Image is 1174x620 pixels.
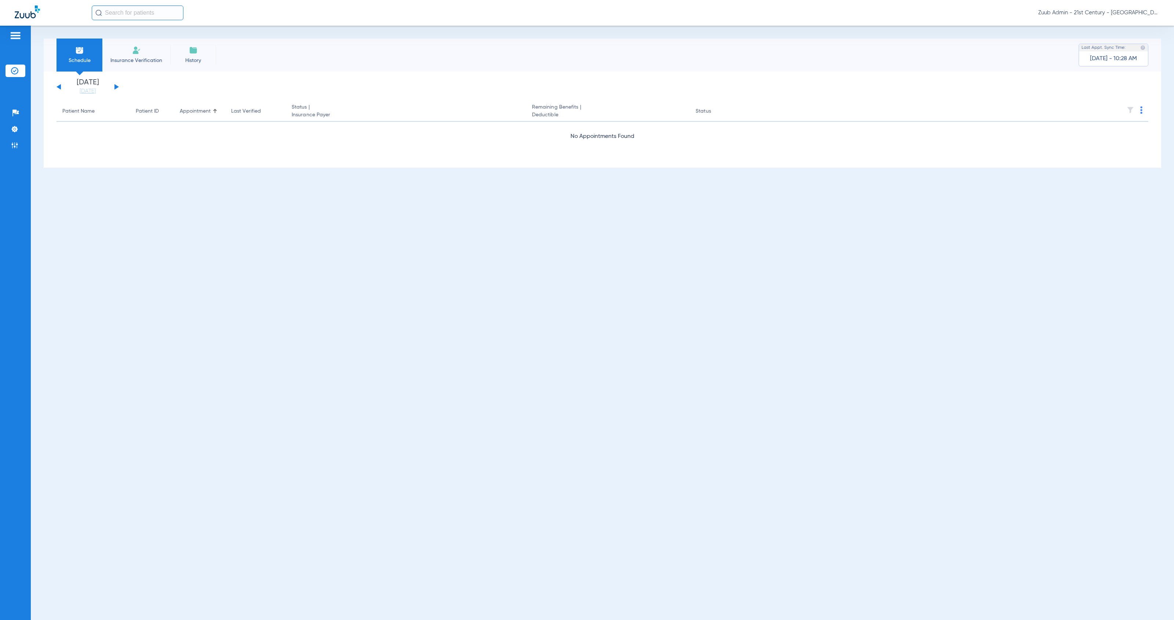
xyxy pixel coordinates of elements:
img: Search Icon [95,10,102,16]
span: [DATE] - 10:28 AM [1090,55,1137,62]
li: [DATE] [66,79,110,95]
div: Last Verified [231,107,261,115]
div: Patient Name [62,107,124,115]
input: Search for patients [92,6,183,20]
span: Insurance Payer [292,111,520,119]
div: No Appointments Found [56,132,1148,141]
div: Patient Name [62,107,95,115]
span: Schedule [62,57,97,64]
div: Patient ID [136,107,159,115]
img: Schedule [75,46,84,55]
span: History [176,57,211,64]
div: Last Verified [231,107,280,115]
th: Remaining Benefits | [526,101,690,122]
span: Zuub Admin - 21st Century - [GEOGRAPHIC_DATA] [1038,9,1159,17]
img: hamburger-icon [10,31,21,40]
div: Patient ID [136,107,168,115]
th: Status [690,101,739,122]
span: Deductible [532,111,684,119]
img: History [189,46,198,55]
img: filter.svg [1127,106,1134,114]
img: last sync help info [1140,45,1145,50]
span: Insurance Verification [108,57,165,64]
div: Appointment [180,107,219,115]
img: Zuub Logo [15,6,40,18]
img: Manual Insurance Verification [132,46,141,55]
th: Status | [286,101,526,122]
div: Appointment [180,107,211,115]
span: Last Appt. Sync Time: [1082,44,1126,51]
img: group-dot-blue.svg [1140,106,1142,114]
a: [DATE] [66,88,110,95]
